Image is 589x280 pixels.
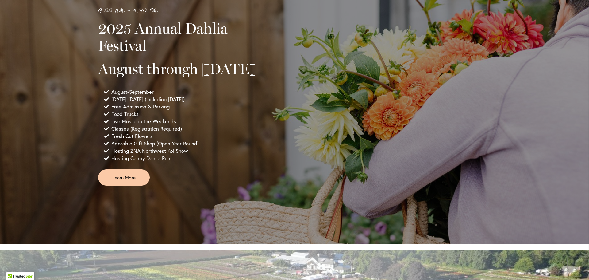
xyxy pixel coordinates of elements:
span: Learn More [112,174,136,181]
span: Classes (Registration Required) [111,125,182,132]
p: 9:00 AM - 5:30 PM [98,6,267,16]
a: Learn More [98,169,150,186]
span: Adorable Gift Shop (Open Year Round) [111,140,199,147]
h2: August through [DATE] [98,60,267,77]
span: August-September [111,88,154,96]
span: Hosting Canby Dahlia Run [111,155,170,162]
span: Hosting ZNA Northwest Koi Show [111,147,188,155]
span: Food Trucks [111,110,139,118]
span: Free Admission & Parking [111,103,170,110]
span: [DATE]-[DATE] (including [DATE]) [111,96,185,103]
span: Live Music on the Weekends [111,118,176,125]
span: Fresh Cut Flowers [111,132,153,140]
h2: 2025 Annual Dahlia Festival [98,20,267,54]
